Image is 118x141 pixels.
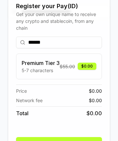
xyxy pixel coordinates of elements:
span: $ 0.00 [89,97,102,104]
h3: Premium Tier 3 [22,59,60,67]
span: $ 0.00 [87,109,102,117]
span: Total [16,109,29,117]
div: Get your own unique name to receive any crypto and stablecoin, from any chain [16,11,102,31]
span: $ 0.00 [89,87,102,94]
p: 5-7 characters [22,67,60,74]
span: Price [16,87,27,94]
span: $ 55.00 [60,63,75,70]
div: Register your Pay(ID) [16,2,102,11]
div: $0.00 [78,63,96,70]
span: Network fee [16,97,43,104]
